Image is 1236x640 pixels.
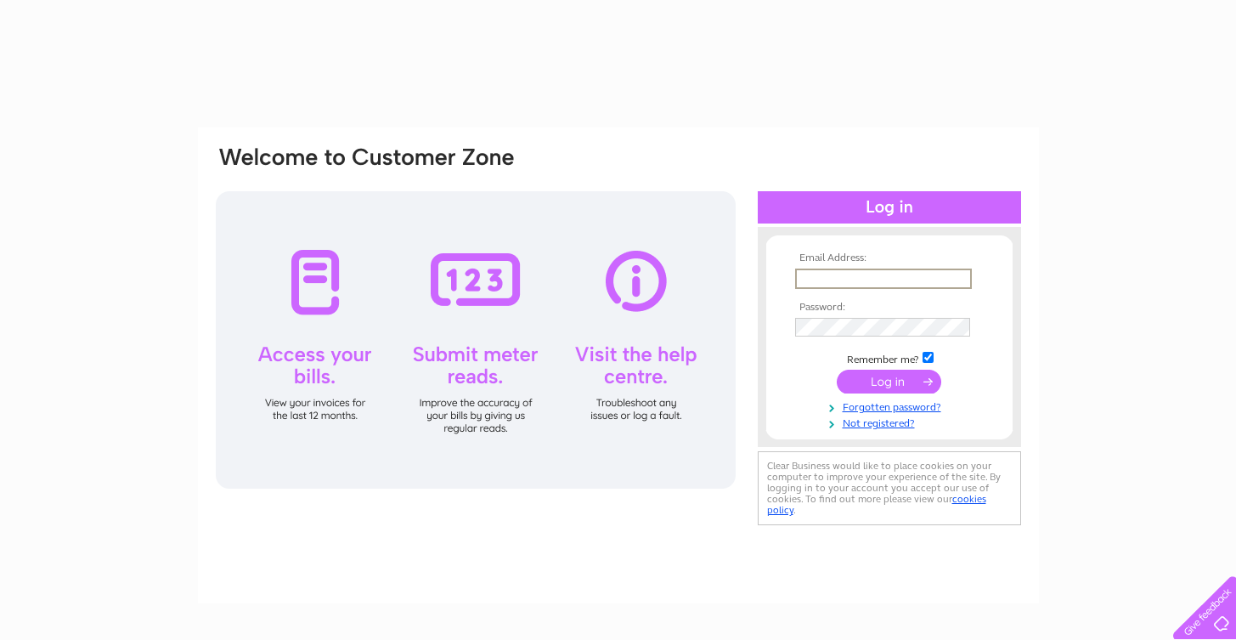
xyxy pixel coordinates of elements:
[791,349,988,366] td: Remember me?
[767,493,986,516] a: cookies policy
[791,252,988,264] th: Email Address:
[791,302,988,314] th: Password:
[795,398,988,414] a: Forgotten password?
[837,370,941,394] input: Submit
[758,451,1021,525] div: Clear Business would like to place cookies on your computer to improve your experience of the sit...
[795,414,988,430] a: Not registered?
